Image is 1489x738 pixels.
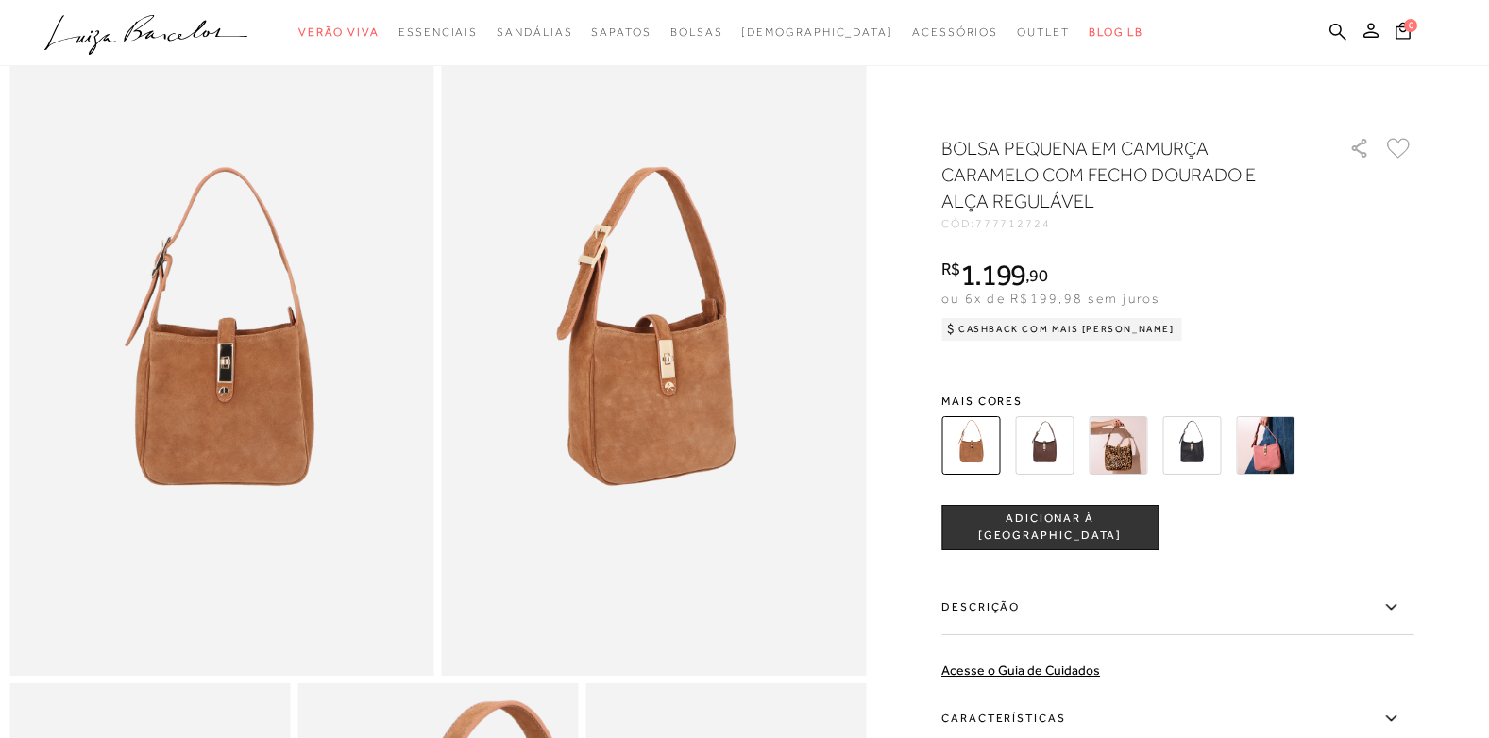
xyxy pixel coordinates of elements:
a: categoryNavScreenReaderText [497,15,572,50]
a: BLOG LB [1089,15,1143,50]
button: ADICIONAR À [GEOGRAPHIC_DATA] [941,505,1159,550]
img: image [442,40,867,676]
span: 777712724 [975,217,1051,230]
img: BOLSA PEQUENA EM COURO PRETO COM FECHO DOURADO E ALÇA REGULÁVEL [1162,416,1221,475]
span: 1.199 [960,258,1026,292]
span: Essenciais [398,25,478,39]
span: Bolsas [670,25,723,39]
a: categoryNavScreenReaderText [1017,15,1070,50]
h1: BOLSA PEQUENA EM CAMURÇA CARAMELO COM FECHO DOURADO E ALÇA REGULÁVEL [941,135,1295,214]
a: Acesse o Guia de Cuidados [941,663,1100,678]
span: BLOG LB [1089,25,1143,39]
img: BOLSA PEQUENA EM COURO CAFÉ COM FECHO DOURADO E ALÇA REGULÁVEL [1015,416,1074,475]
i: , [1025,267,1047,284]
span: Sapatos [591,25,651,39]
a: categoryNavScreenReaderText [670,15,723,50]
span: Outlet [1017,25,1070,39]
span: Mais cores [941,395,1413,407]
button: 0 [1390,21,1416,46]
img: image [9,40,434,676]
img: BOLSA PEQUENA EM COURO ONÇA COM FECHO DOURADO E ALÇA REGULÁVEL [1089,416,1147,475]
a: categoryNavScreenReaderText [591,15,651,50]
a: categoryNavScreenReaderText [398,15,478,50]
span: Sandálias [497,25,572,39]
span: [DEMOGRAPHIC_DATA] [741,25,893,39]
a: noSubCategoriesText [741,15,893,50]
span: ou 6x de R$199,98 sem juros [941,291,1159,306]
a: categoryNavScreenReaderText [298,15,380,50]
div: Cashback com Mais [PERSON_NAME] [941,318,1182,341]
a: categoryNavScreenReaderText [912,15,998,50]
span: ADICIONAR À [GEOGRAPHIC_DATA] [942,511,1158,544]
span: Verão Viva [298,25,380,39]
div: CÓD: [941,218,1319,229]
span: 0 [1404,19,1417,32]
span: Acessórios [912,25,998,39]
span: 90 [1029,265,1047,285]
i: R$ [941,260,960,277]
img: BOLSA PEQUENA EM COURO ROSA QUARTZO COM FECHO DOURADO E ALÇA REGULÁVEL [1236,416,1294,475]
img: BOLSA PEQUENA EM CAMURÇA CARAMELO COM FECHO DOURADO E ALÇA REGULÁVEL [941,416,1000,475]
label: Descrição [941,580,1413,635]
